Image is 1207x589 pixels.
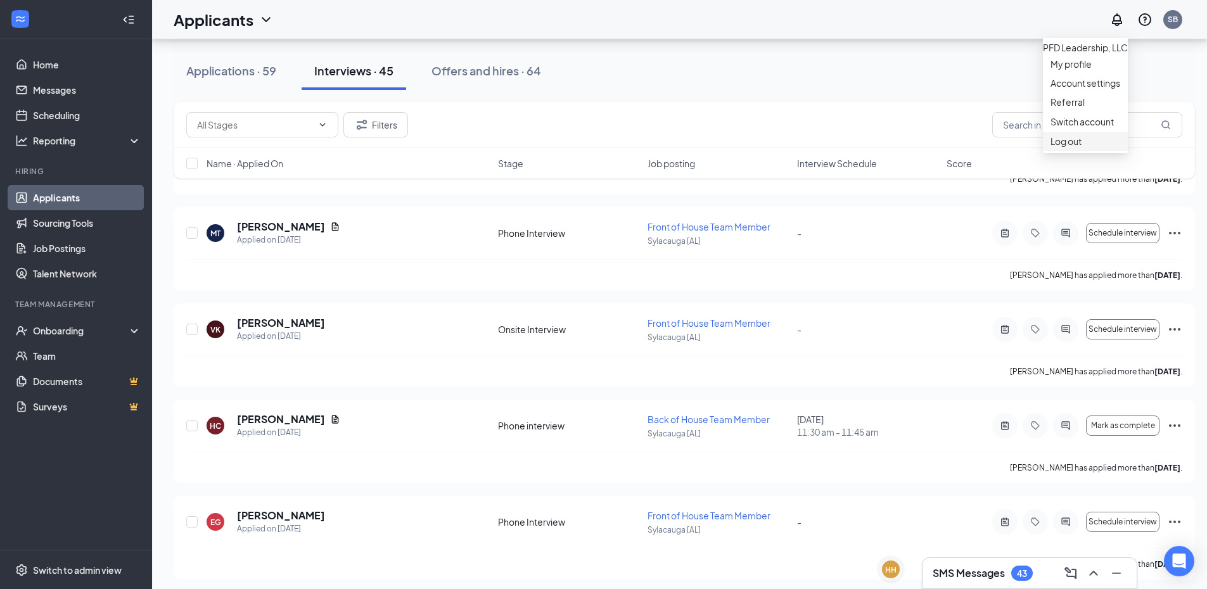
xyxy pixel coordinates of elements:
[1137,12,1153,27] svg: QuestionInfo
[648,510,770,521] span: Front of House Team Member
[354,117,369,132] svg: Filter
[947,157,972,170] span: Score
[797,157,877,170] span: Interview Schedule
[1086,566,1101,581] svg: ChevronUp
[648,332,789,343] p: Sylacauga [AL]
[237,220,325,234] h5: [PERSON_NAME]
[1161,120,1171,130] svg: MagnifyingGlass
[343,112,408,137] button: Filter Filters
[33,134,142,147] div: Reporting
[1083,563,1104,583] button: ChevronUp
[1167,322,1182,337] svg: Ellipses
[15,166,139,177] div: Hiring
[992,112,1182,137] input: Search in interviews
[15,299,139,310] div: Team Management
[1051,135,1120,148] div: Log out
[314,63,393,79] div: Interviews · 45
[1168,14,1178,25] div: SB
[797,227,801,239] span: -
[431,63,541,79] div: Offers and hires · 64
[1058,228,1073,238] svg: ActiveChat
[797,516,801,528] span: -
[1028,324,1043,334] svg: Tag
[1058,517,1073,527] svg: ActiveChat
[186,63,276,79] div: Applications · 59
[237,522,325,535] div: Applied on [DATE]
[1167,418,1182,433] svg: Ellipses
[498,227,640,239] div: Phone Interview
[648,236,789,246] p: Sylacauga [AL]
[1058,324,1073,334] svg: ActiveChat
[1028,421,1043,431] svg: Tag
[1051,116,1114,127] a: Switch account
[498,516,640,528] div: Phone Interview
[330,222,340,232] svg: Document
[1167,225,1182,241] svg: Ellipses
[1167,514,1182,529] svg: Ellipses
[1086,319,1159,339] button: Schedule interview
[797,324,801,335] span: -
[1061,563,1081,583] button: ComposeMessage
[33,236,141,261] a: Job Postings
[1051,96,1120,108] a: Referral
[1010,270,1182,281] p: [PERSON_NAME] has applied more than .
[797,426,939,438] span: 11:30 am - 11:45 am
[33,52,141,77] a: Home
[648,221,770,232] span: Front of House Team Member
[498,419,640,432] div: Phone interview
[1043,41,1128,54] div: PFD Leadership, LLC
[237,330,325,343] div: Applied on [DATE]
[197,118,312,132] input: All Stages
[1091,421,1155,430] span: Mark as complete
[122,13,135,26] svg: Collapse
[15,324,28,337] svg: UserCheck
[648,317,770,329] span: Front of House Team Member
[1154,367,1180,376] b: [DATE]
[1086,415,1159,436] button: Mark as complete
[498,323,640,336] div: Onsite Interview
[237,509,325,522] h5: [PERSON_NAME]
[1051,77,1120,89] a: Account settings
[33,77,141,103] a: Messages
[1063,566,1078,581] svg: ComposeMessage
[797,413,939,438] div: [DATE]
[210,228,220,239] div: MT
[259,12,274,27] svg: ChevronDown
[237,412,325,426] h5: [PERSON_NAME]
[1058,421,1073,431] svg: ActiveChat
[648,524,789,535] p: Sylacauga [AL]
[997,517,1012,527] svg: ActiveNote
[210,324,220,335] div: VK
[498,157,523,170] span: Stage
[997,228,1012,238] svg: ActiveNote
[1154,559,1180,569] b: [DATE]
[210,421,221,431] div: HC
[1089,517,1157,526] span: Schedule interview
[1086,512,1159,532] button: Schedule interview
[33,394,141,419] a: SurveysCrown
[14,13,27,25] svg: WorkstreamLogo
[1028,228,1043,238] svg: Tag
[1154,270,1180,280] b: [DATE]
[1164,546,1194,576] div: Open Intercom Messenger
[317,120,328,130] svg: ChevronDown
[1089,325,1157,334] span: Schedule interview
[237,234,340,246] div: Applied on [DATE]
[648,428,789,439] p: Sylacauga [AL]
[33,185,141,210] a: Applicants
[174,9,253,30] h1: Applicants
[330,414,340,424] svg: Document
[33,103,141,128] a: Scheduling
[648,414,770,425] span: Back of House Team Member
[33,369,141,394] a: DocumentsCrown
[33,564,122,576] div: Switch to admin view
[33,343,141,369] a: Team
[1028,517,1043,527] svg: Tag
[237,426,340,439] div: Applied on [DATE]
[885,564,897,575] div: HH
[1010,462,1182,473] p: [PERSON_NAME] has applied more than .
[15,134,28,147] svg: Analysis
[210,517,221,528] div: EG
[1154,463,1180,472] b: [DATE]
[33,261,141,286] a: Talent Network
